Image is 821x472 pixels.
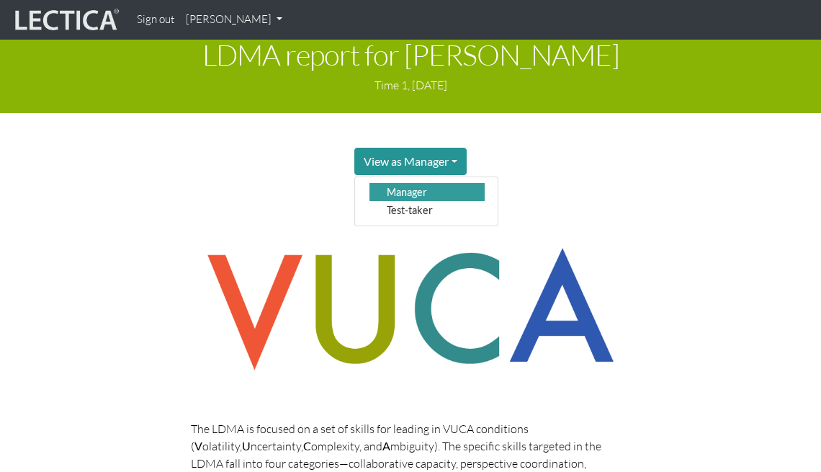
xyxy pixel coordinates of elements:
a: Manager [369,183,485,201]
strong: U [242,439,251,453]
a: Sign out [131,6,180,34]
p: Time 1, [DATE] [11,76,810,94]
strong: C [303,439,311,453]
button: View as Manager [354,148,467,175]
strong: A [382,439,390,453]
strong: V [194,439,202,453]
img: vuca skills [191,233,630,386]
a: [PERSON_NAME] [180,6,288,34]
h1: LDMA report for [PERSON_NAME] [11,39,810,71]
a: Test-taker [369,201,485,219]
img: lecticalive [12,6,120,34]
